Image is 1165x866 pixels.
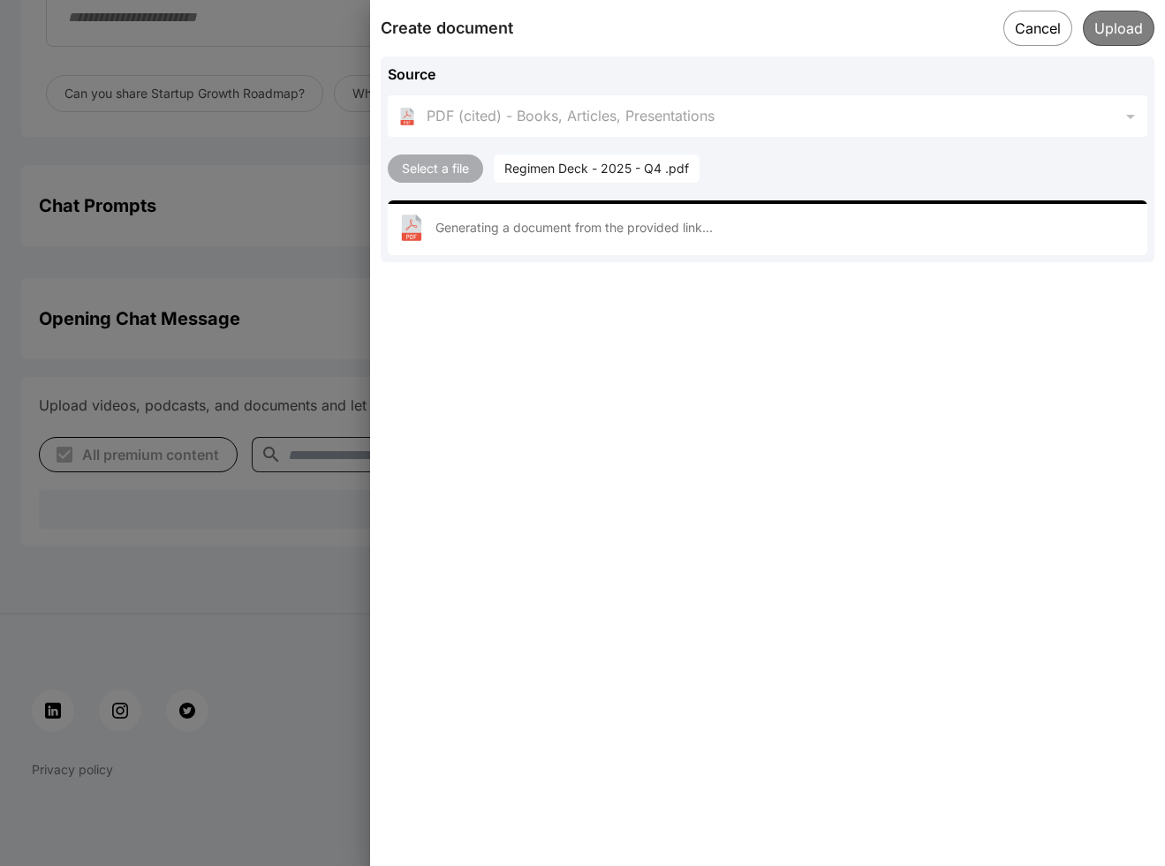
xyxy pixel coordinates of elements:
button: Cancel [1003,11,1072,46]
img: PDF (cited) - Books, Articles, Presentations [398,108,416,125]
div: Source [388,95,1147,137]
span: Create document [381,19,513,37]
div: Source [388,64,1147,95]
div: Select a file [402,160,469,177]
div: Generating a document from the provided link... [435,219,713,237]
img: PDF (cited) - Books, Articles, Presentations [398,215,425,241]
button: Upload [1083,11,1154,46]
div: PDF (cited) - Books, Articles, Presentations [427,106,715,126]
div: Regimen Deck - 2025 - Q4 .pdf [494,154,700,183]
button: Select a file [388,154,483,183]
